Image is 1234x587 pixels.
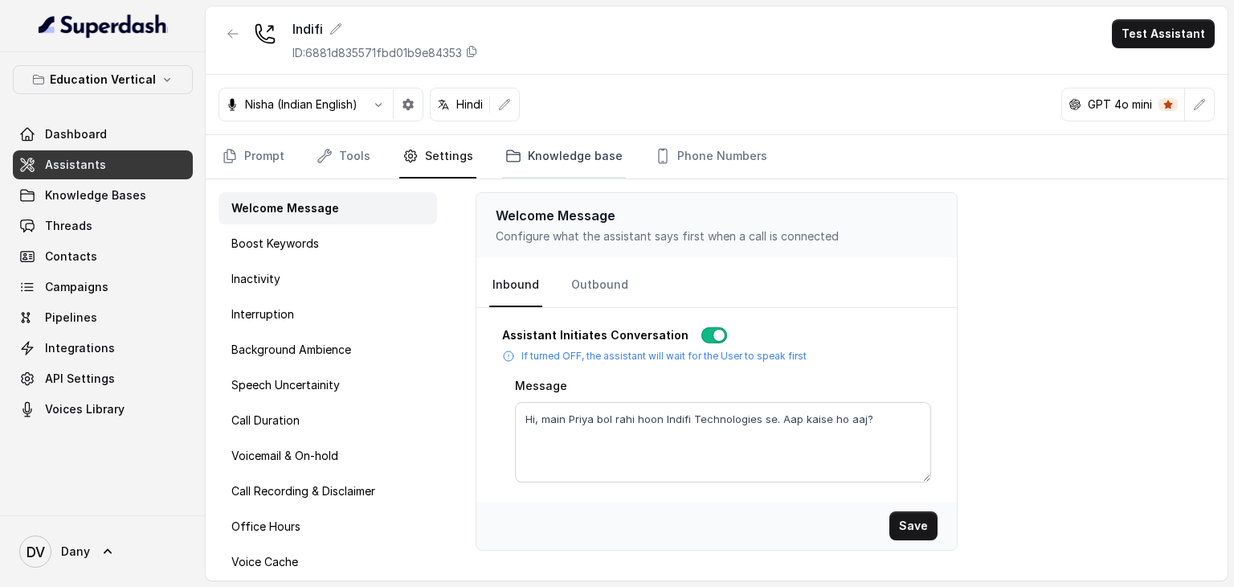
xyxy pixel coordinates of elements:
a: Inbound [489,264,542,307]
p: Call Duration [231,413,300,429]
p: Configure what the assistant says first when a call is connected [496,228,938,244]
p: Voice Cache [231,554,298,570]
a: Knowledge base [502,135,626,179]
img: light.svg [39,13,168,39]
span: Assistants [45,157,106,173]
span: API Settings [45,371,115,387]
p: Interruption [231,306,294,322]
text: DV [27,544,45,560]
a: Voices Library [13,395,193,424]
svg: openai logo [1069,98,1081,111]
p: Welcome Message [496,206,938,225]
p: Education Vertical [50,70,156,89]
p: Nisha (Indian English) [245,96,358,113]
div: Indifi [292,19,478,39]
p: ID: 6881d835571fbd01b9e84353 [292,45,462,61]
p: Office Hours [231,519,300,535]
textarea: Hi, main Priya bol rahi hoon Indifi Technologies se. Aap kaise ho aaj? [515,402,931,482]
a: Threads [13,211,193,240]
button: Test Assistant [1112,19,1215,48]
p: Background Ambience [231,342,351,358]
p: Inactivity [231,271,280,287]
nav: Tabs [219,135,1215,179]
span: Dany [61,544,90,560]
span: Threads [45,218,92,234]
p: Assistant Initiates Conversation [502,327,689,343]
p: If turned OFF, the assistant will wait for the User to speak first [521,350,807,363]
a: Phone Numbers [652,135,770,179]
a: Outbound [568,264,631,307]
a: Contacts [13,242,193,271]
span: Contacts [45,248,97,265]
p: Hindi [456,96,483,113]
a: Tools [313,135,374,179]
p: Call Recording & Disclaimer [231,483,375,499]
a: Campaigns [13,273,193,302]
span: Knowledge Bases [45,187,146,203]
p: Boost Keywords [231,236,319,252]
a: Dany [13,529,193,574]
a: Prompt [219,135,288,179]
p: Welcome Message [231,200,339,216]
a: Integrations [13,334,193,363]
a: Assistants [13,150,193,179]
a: Dashboard [13,120,193,149]
span: Dashboard [45,126,107,142]
a: Settings [399,135,476,179]
span: Integrations [45,340,115,356]
p: Voicemail & On-hold [231,448,338,464]
a: Knowledge Bases [13,181,193,210]
nav: Tabs [489,264,944,307]
label: Message [515,379,567,392]
a: API Settings [13,364,193,393]
button: Education Vertical [13,65,193,94]
span: Voices Library [45,401,125,417]
p: GPT 4o mini [1088,96,1152,113]
span: Campaigns [45,279,108,295]
p: Speech Uncertainity [231,377,340,393]
span: Pipelines [45,310,97,326]
a: Pipelines [13,303,193,332]
button: Save [889,511,938,540]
